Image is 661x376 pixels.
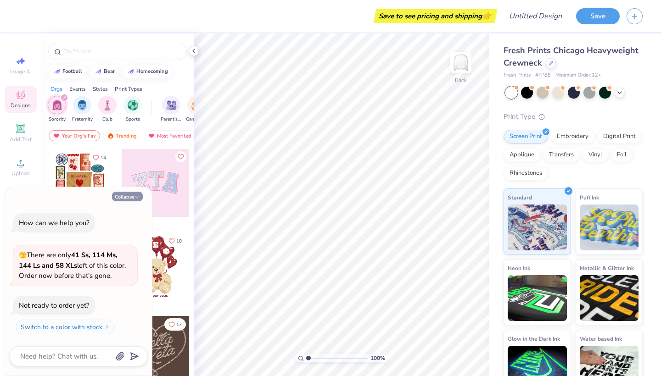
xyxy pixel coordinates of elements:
[72,116,93,123] span: Fraternity
[161,96,182,123] button: filter button
[504,72,531,79] span: Fresh Prints
[101,155,106,160] span: 14
[543,148,580,162] div: Transfers
[90,65,119,78] button: bear
[611,148,633,162] div: Foil
[128,100,138,111] img: Sports Image
[580,263,634,273] span: Metallic & Glitter Ink
[72,96,93,123] div: filter for Fraternity
[535,72,551,79] span: # FP88
[19,250,118,270] strong: 41 Ss, 114 Ms, 144 Ls and 58 XLs
[50,85,62,93] div: Orgs
[555,72,601,79] span: Minimum Order: 12 +
[98,96,117,123] button: filter button
[72,96,93,123] button: filter button
[48,96,66,123] button: filter button
[112,192,143,201] button: Collapse
[102,116,112,123] span: Club
[508,193,532,202] span: Standard
[19,251,27,260] span: 🫣
[104,69,115,74] div: bear
[580,193,599,202] span: Puff Ink
[89,151,110,164] button: Like
[508,275,567,321] img: Neon Ink
[19,218,90,227] div: How can we help you?
[52,100,62,111] img: Sorority Image
[98,96,117,123] div: filter for Club
[370,354,385,362] span: 100 %
[580,275,639,321] img: Metallic & Glitter Ink
[583,148,608,162] div: Vinyl
[186,116,207,123] span: Game Day
[161,96,182,123] div: filter for Parent's Weekend
[376,9,495,23] div: Save to see pricing and shipping
[123,96,142,123] div: filter for Sports
[502,7,569,25] input: Untitled Design
[191,100,202,111] img: Game Day Image
[11,102,31,109] span: Designs
[115,85,142,93] div: Print Types
[504,148,540,162] div: Applique
[144,130,196,141] div: Most Favorited
[580,205,639,250] img: Puff Ink
[95,69,102,74] img: trend_line.gif
[10,136,32,143] span: Add Text
[455,76,467,84] div: Back
[53,133,60,139] img: most_fav.gif
[136,69,168,74] div: homecoming
[164,235,186,247] button: Like
[10,68,32,75] span: Image AI
[176,322,182,327] span: 17
[166,100,177,111] img: Parent's Weekend Image
[49,116,66,123] span: Sorority
[580,334,622,343] span: Water based Ink
[103,130,141,141] div: Trending
[164,318,186,331] button: Like
[176,239,182,243] span: 10
[16,320,115,334] button: Switch to a color with stock
[482,10,492,21] span: 👉
[93,85,108,93] div: Styles
[63,47,181,56] input: Try "Alpha"
[452,53,470,72] img: Back
[107,133,114,139] img: trending.gif
[126,116,140,123] span: Sports
[77,100,87,111] img: Fraternity Image
[576,8,620,24] button: Save
[69,85,86,93] div: Events
[122,65,172,78] button: homecoming
[11,170,30,177] span: Upload
[175,151,186,162] button: Like
[102,100,112,111] img: Club Image
[48,65,86,78] button: football
[551,130,594,144] div: Embroidery
[186,96,207,123] div: filter for Game Day
[49,130,100,141] div: Your Org's Fav
[508,205,567,250] img: Standard
[504,166,548,180] div: Rhinestones
[104,324,110,330] img: Switch to a color with stock
[48,96,66,123] div: filter for Sorority
[186,96,207,123] button: filter button
[62,69,82,74] div: football
[504,111,643,122] div: Print Type
[504,130,548,144] div: Screen Print
[127,69,134,74] img: trend_line.gif
[508,263,530,273] span: Neon Ink
[19,250,126,280] span: There are only left of this color. Order now before that's gone.
[148,133,155,139] img: most_fav.gif
[53,69,61,74] img: trend_line.gif
[19,301,90,310] div: Not ready to order yet?
[161,116,182,123] span: Parent's Weekend
[597,130,642,144] div: Digital Print
[123,96,142,123] button: filter button
[508,334,560,343] span: Glow in the Dark Ink
[504,45,639,68] span: Fresh Prints Chicago Heavyweight Crewneck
